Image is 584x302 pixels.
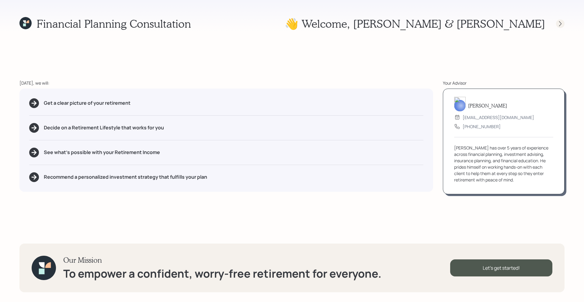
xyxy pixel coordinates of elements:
h1: 👋 Welcome , [PERSON_NAME] & [PERSON_NAME] [285,17,545,30]
h5: [PERSON_NAME] [468,103,507,108]
div: Your Advisor [443,80,565,86]
h5: Recommend a personalized investment strategy that fulfills your plan [44,174,207,180]
h3: Our Mission [63,256,381,265]
div: [DATE], we will: [19,80,433,86]
h1: Financial Planning Consultation [36,17,191,30]
div: [EMAIL_ADDRESS][DOMAIN_NAME] [463,114,534,121]
h5: See what's possible with your Retirement Income [44,149,160,155]
div: [PERSON_NAME] has over 5 years of experience across financial planning, investment advising, insu... [454,145,553,183]
h5: Decide on a Retirement Lifestyle that works for you [44,125,164,131]
div: Let's get started! [450,259,552,276]
h5: Get a clear picture of your retirement [44,100,130,106]
img: michael-russo-headshot.png [454,97,466,111]
h1: To empower a confident, worry-free retirement for everyone. [63,267,381,280]
div: [PHONE_NUMBER] [463,123,501,130]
